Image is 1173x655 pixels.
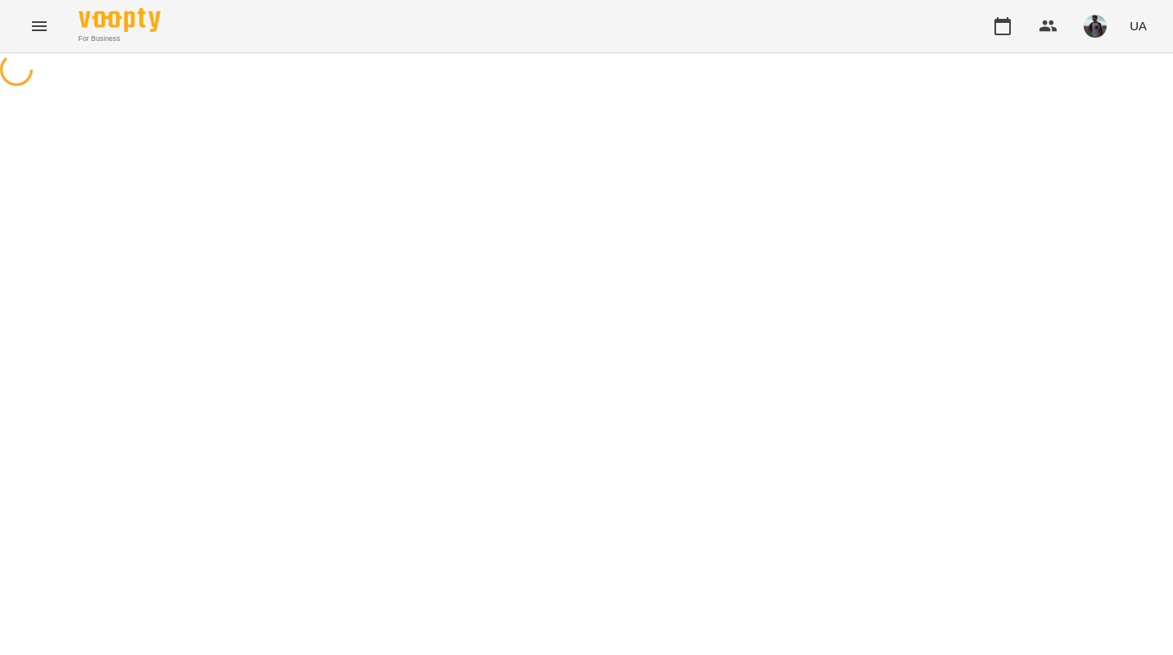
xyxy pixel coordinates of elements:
img: Voopty Logo [79,8,161,32]
span: UA [1130,17,1147,34]
button: Menu [20,7,59,46]
img: 59b3f96857d6e12ecac1e66404ff83b3.JPG [1084,15,1107,38]
span: For Business [79,34,161,44]
button: UA [1123,11,1153,41]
